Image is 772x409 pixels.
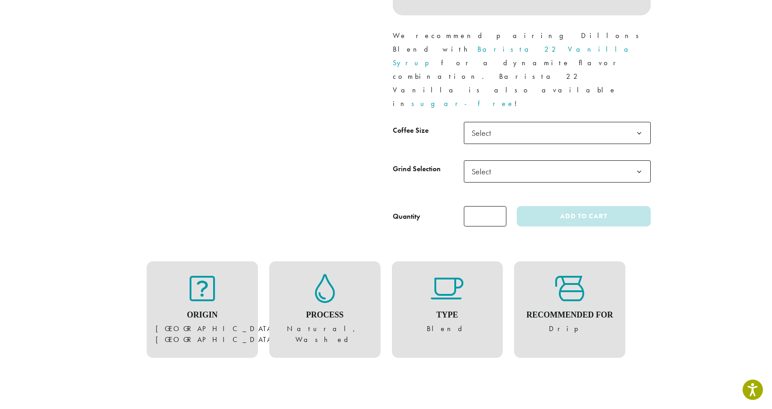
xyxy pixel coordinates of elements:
label: Coffee Size [393,124,464,137]
figure: Natural, Washed [278,274,372,346]
a: sugar-free [411,99,515,108]
button: Add to cart [517,206,651,226]
a: Barista 22 Vanilla Syrup [393,44,635,67]
span: Select [464,122,651,144]
h4: Type [401,310,494,320]
input: Product quantity [464,206,506,226]
figure: [GEOGRAPHIC_DATA], [GEOGRAPHIC_DATA] [156,274,249,346]
h4: Origin [156,310,249,320]
p: We recommend pairing Dillons Blend with for a dynamite flavor combination. Barista 22 Vanilla is ... [393,29,651,111]
div: Quantity [393,211,420,222]
figure: Blend [401,274,494,335]
figure: Drip [523,274,616,335]
h4: Recommended For [523,310,616,320]
span: Select [464,160,651,183]
label: Grind Selection [393,163,464,176]
span: Select [468,163,500,180]
span: Select [468,124,500,142]
h4: Process [278,310,372,320]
